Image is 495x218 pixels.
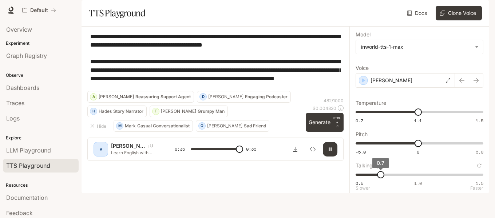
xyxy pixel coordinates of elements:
div: D [200,91,206,103]
span: 0:35 [246,146,256,153]
span: 0.7 [356,118,363,124]
p: Mark [125,124,136,128]
p: [PERSON_NAME] [111,142,146,150]
button: Clone Voice [436,6,482,20]
button: Download audio [288,142,302,156]
span: 1.5 [476,118,483,124]
p: Sad Friend [244,124,266,128]
div: A [95,143,107,155]
p: Pitch [356,132,368,137]
div: T [153,106,159,117]
p: Default [30,7,48,13]
button: Copy Voice ID [146,144,156,148]
button: Hide [87,120,111,132]
div: inworld-tts-1-max [361,43,471,51]
button: MMarkCasual Conversationalist [114,120,193,132]
p: CTRL + [333,116,341,124]
p: Temperature [356,100,386,106]
div: M [116,120,123,132]
p: Talking speed [356,163,389,168]
span: 0:35 [175,146,185,153]
p: [PERSON_NAME] [99,95,134,99]
h1: TTS Playground [89,6,145,20]
p: Grumpy Man [198,109,225,114]
button: O[PERSON_NAME]Sad Friend [196,120,269,132]
p: Engaging Podcaster [245,95,288,99]
span: 1.5 [476,180,483,186]
div: A [90,91,97,103]
p: Hades [99,109,112,114]
span: 1.0 [414,180,422,186]
div: inworld-tts-1-max [356,40,483,54]
p: Voice [356,66,369,71]
p: [PERSON_NAME] [208,95,243,99]
button: HHadesStory Narrator [87,106,147,117]
span: 0.7 [377,160,384,166]
button: A[PERSON_NAME]Reassuring Support Agent [87,91,194,103]
button: Reset to default [475,162,483,170]
span: 0.5 [356,180,363,186]
p: ⏎ [333,116,341,129]
p: Learn English with [PERSON_NAME]'s daily routine. This audiobook offers 5 versions with progressi... [111,150,157,156]
button: T[PERSON_NAME]Grumpy Man [150,106,228,117]
p: [PERSON_NAME] [371,77,412,84]
span: -5.0 [356,149,366,155]
p: Story Narrator [113,109,143,114]
p: Model [356,32,371,37]
p: Faster [470,186,483,190]
span: 5.0 [476,149,483,155]
div: O [199,120,205,132]
p: Reassuring Support Agent [135,95,191,99]
a: Docs [405,6,430,20]
p: Slower [356,186,370,190]
p: Casual Conversationalist [137,124,190,128]
p: [PERSON_NAME] [207,124,242,128]
button: GenerateCTRL +⏎ [306,113,344,132]
p: [PERSON_NAME] [161,109,196,114]
button: Inspect [305,142,320,156]
span: 1.1 [414,118,422,124]
div: H [90,106,97,117]
span: 0 [417,149,419,155]
button: All workspaces [19,3,59,17]
button: D[PERSON_NAME]Engaging Podcaster [197,91,291,103]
